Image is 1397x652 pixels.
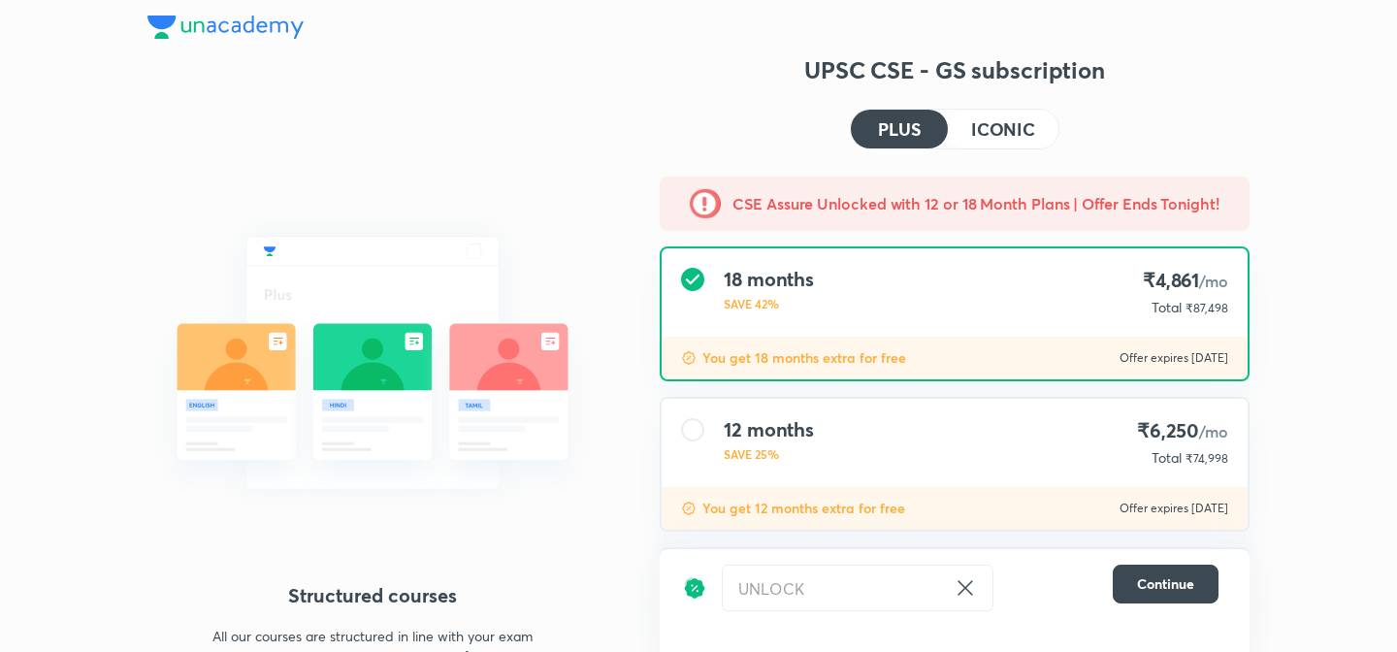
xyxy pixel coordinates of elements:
p: Total [1152,448,1182,468]
h4: ICONIC [971,120,1035,138]
p: You get 18 months extra for free [702,348,906,368]
h4: PLUS [878,120,921,138]
p: Offer expires [DATE] [1120,350,1228,366]
p: Offer expires [DATE] [1120,501,1228,516]
h4: 18 months [724,268,814,291]
h4: ₹6,250 [1137,418,1228,444]
p: SAVE 25% [724,445,814,463]
button: PLUS [851,110,948,148]
span: Continue [1137,574,1194,594]
img: discount [681,350,697,366]
p: You get 12 months extra for free [702,499,905,518]
h3: UPSC CSE - GS subscription [660,54,1250,85]
img: discount [681,501,697,516]
img: discount [683,565,706,611]
input: Have a referral code? [723,566,946,611]
p: SAVE 42% [724,295,814,312]
img: - [690,188,721,219]
span: ₹87,498 [1186,301,1228,315]
h4: ₹4,861 [1143,268,1228,294]
span: ₹74,998 [1186,451,1228,466]
h4: Structured courses [147,581,598,610]
button: Continue [1113,565,1218,603]
span: /mo [1199,421,1228,441]
h5: CSE Assure Unlocked with 12 or 18 Month Plans | Offer Ends Tonight! [732,192,1219,215]
img: Company Logo [147,16,304,39]
button: ICONIC [948,110,1058,148]
p: Total [1152,298,1182,317]
img: daily_live_classes_be8fa5af21.svg [147,194,598,532]
h4: 12 months [724,418,814,441]
span: /mo [1199,271,1228,291]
